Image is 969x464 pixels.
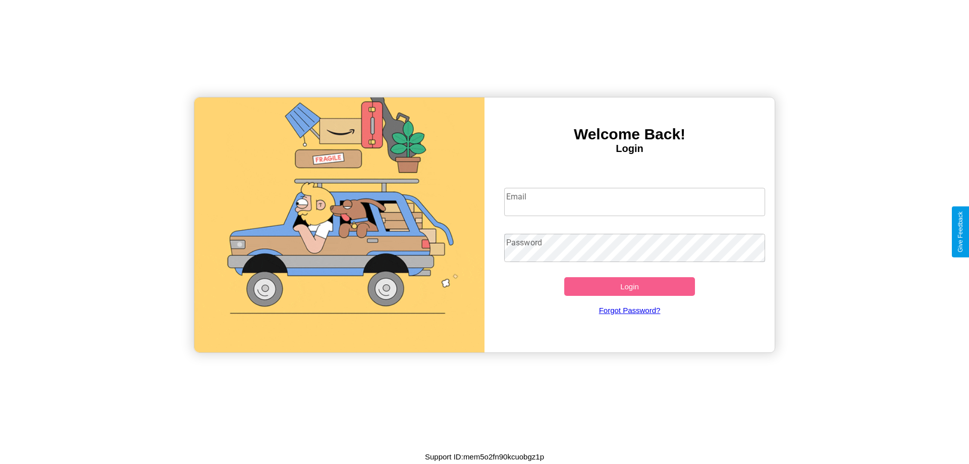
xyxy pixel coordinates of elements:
[957,212,964,252] div: Give Feedback
[484,126,775,143] h3: Welcome Back!
[194,97,484,352] img: gif
[484,143,775,154] h4: Login
[425,450,544,463] p: Support ID: mem5o2fn90kcuobgz1p
[564,277,695,296] button: Login
[499,296,761,325] a: Forgot Password?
